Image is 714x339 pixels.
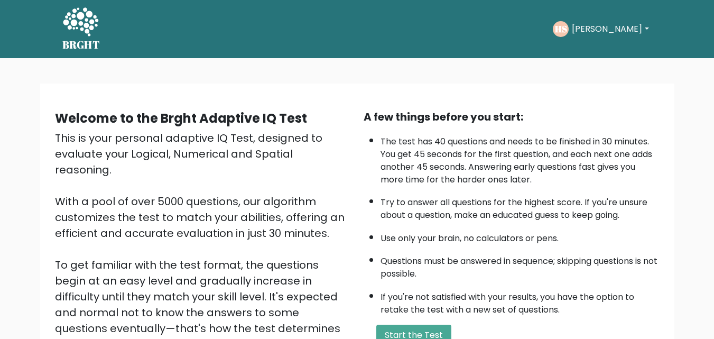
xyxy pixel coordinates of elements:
div: A few things before you start: [364,109,660,125]
li: Use only your brain, no calculators or pens. [381,227,660,245]
h5: BRGHT [62,39,100,51]
text: HS [555,23,567,35]
li: The test has 40 questions and needs to be finished in 30 minutes. You get 45 seconds for the firs... [381,130,660,186]
b: Welcome to the Brght Adaptive IQ Test [55,109,307,127]
li: Try to answer all questions for the highest score. If you're unsure about a question, make an edu... [381,191,660,222]
a: BRGHT [62,4,100,54]
li: If you're not satisfied with your results, you have the option to retake the test with a new set ... [381,286,660,316]
button: [PERSON_NAME] [569,22,652,36]
li: Questions must be answered in sequence; skipping questions is not possible. [381,250,660,280]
